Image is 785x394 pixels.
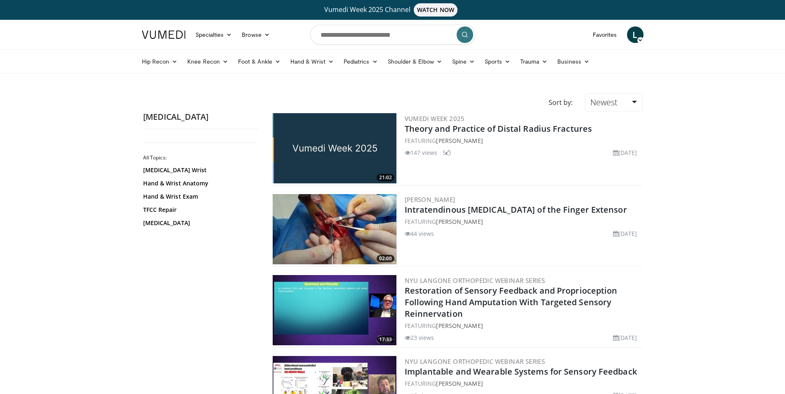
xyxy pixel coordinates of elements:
a: Favorites [588,26,622,43]
div: FEATURING [405,217,641,226]
span: 21:02 [377,174,394,181]
a: Business [552,53,594,70]
li: 147 views [405,148,438,157]
li: 5 [443,148,451,157]
li: [DATE] [613,229,637,238]
a: [MEDICAL_DATA] [143,219,255,227]
h2: [MEDICAL_DATA] [143,112,259,122]
div: FEATURING [405,379,641,388]
a: Pediatrics [339,53,383,70]
a: Vumedi Week 2025 [405,114,465,123]
div: FEATURING [405,136,641,145]
a: [PERSON_NAME] [405,195,455,204]
a: Restoration of Sensory Feedback and Proprioception Following Hand Amputation With Targeted Sensor... [405,285,618,319]
input: Search topics, interventions [310,25,475,45]
a: Foot & Ankle [233,53,285,70]
div: FEATURING [405,321,641,330]
span: Newest [590,97,618,108]
a: [PERSON_NAME] [436,218,483,225]
li: 23 views [405,333,434,342]
a: [PERSON_NAME] [436,380,483,387]
a: Spine [447,53,480,70]
a: Theory and Practice of Distal Radius Fractures [405,123,592,134]
a: Browse [237,26,275,43]
a: Vumedi Week 2025 ChannelWATCH NOW [143,3,642,17]
li: [DATE] [613,148,637,157]
a: NYU Langone Orthopedic Webinar Series [405,276,545,285]
span: 02:00 [377,255,394,262]
a: Shoulder & Elbow [383,53,447,70]
a: TFCC Repair [143,206,255,214]
a: Sports [480,53,515,70]
a: L [627,26,644,43]
h2: All Topics: [143,154,257,161]
li: [DATE] [613,333,637,342]
span: WATCH NOW [414,3,457,17]
a: 02:00 [273,194,396,264]
a: 17:33 [273,275,396,345]
li: 44 views [405,229,434,238]
a: Specialties [191,26,237,43]
a: Trauma [515,53,553,70]
img: VuMedi Logo [142,31,186,39]
a: Hand & Wrist Anatomy [143,179,255,188]
a: [MEDICAL_DATA] Wrist [143,166,255,174]
a: Intratendinous [MEDICAL_DATA] of the Finger Extensor [405,204,627,215]
div: Sort by: [542,93,579,112]
a: [PERSON_NAME] [436,137,483,145]
img: 39f264b7-ed9b-48a7-824b-aa41451ba75c.300x170_q85_crop-smart_upscale.jpg [273,194,396,264]
a: 21:02 [273,113,396,183]
a: Implantable and Wearable Systems for Sensory Feedback [405,366,637,377]
a: Hand & Wrist [285,53,339,70]
img: 00376a2a-df33-4357-8f72-5b9cd9908985.jpg.300x170_q85_crop-smart_upscale.jpg [273,113,396,183]
a: NYU Langone Orthopedic Webinar Series [405,357,545,366]
img: 6685b8bc-daa8-4422-9a3a-aa0859fa3220.300x170_q85_crop-smart_upscale.jpg [273,275,396,345]
a: Knee Recon [182,53,233,70]
a: Hip Recon [137,53,183,70]
span: 17:33 [377,336,394,343]
a: Hand & Wrist Exam [143,192,255,201]
a: [PERSON_NAME] [436,322,483,330]
a: Newest [585,93,642,112]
